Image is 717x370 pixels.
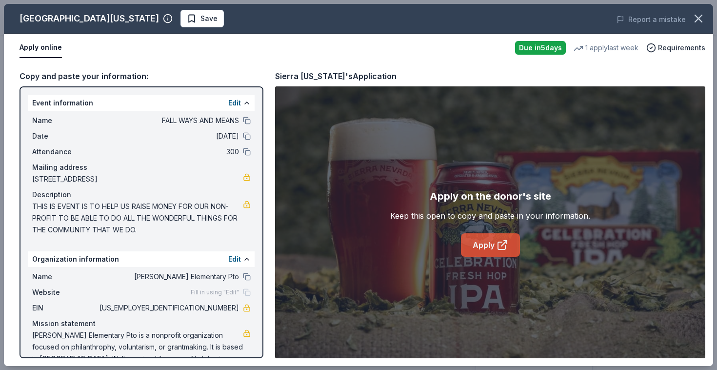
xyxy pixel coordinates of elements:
div: Mission statement [32,318,251,329]
button: Save [180,10,224,27]
button: Edit [228,97,241,109]
button: Report a mistake [617,14,686,25]
div: Mailing address [32,162,251,173]
button: Edit [228,253,241,265]
div: Due in 5 days [515,41,566,55]
span: Name [32,271,98,283]
span: 300 [98,146,239,158]
span: FALL WAYS AND MEANS [98,115,239,126]
span: Attendance [32,146,98,158]
div: 1 apply last week [574,42,638,54]
a: Apply [461,233,520,257]
div: Description [32,189,251,201]
button: Requirements [646,42,705,54]
div: Copy and paste your information: [20,70,263,82]
span: [PERSON_NAME] Elementary Pto is a nonprofit organization focused on philanthrophy, voluntarism, o... [32,329,243,365]
div: Event information [28,95,255,111]
span: [DATE] [98,130,239,142]
span: Date [32,130,98,142]
span: EIN [32,302,98,314]
span: Fill in using "Edit" [191,288,239,296]
span: Requirements [658,42,705,54]
span: [STREET_ADDRESS] [32,173,243,185]
span: [PERSON_NAME] Elementary Pto [98,271,239,283]
div: Apply on the donor's site [430,188,551,204]
span: Name [32,115,98,126]
span: [US_EMPLOYER_IDENTIFICATION_NUMBER] [98,302,239,314]
div: [GEOGRAPHIC_DATA][US_STATE] [20,11,159,26]
div: Sierra [US_STATE]'s Application [275,70,397,82]
span: THIS IS EVENT IS TO HELP US RAISE MONEY FOR OUR NON-PROFIT TO BE ABLE TO DO ALL THE WONDERFUL THI... [32,201,243,236]
span: Website [32,287,98,298]
span: Save [200,13,218,24]
div: Organization information [28,251,255,267]
button: Apply online [20,38,62,58]
div: Keep this open to copy and paste in your information. [390,210,590,222]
